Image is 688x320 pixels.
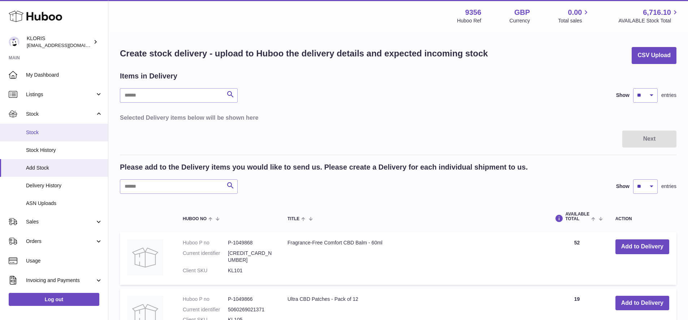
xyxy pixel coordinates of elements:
[287,217,299,221] span: Title
[228,296,273,303] dd: P-1049866
[615,239,669,254] button: Add to Delivery
[26,200,103,207] span: ASN Uploads
[120,162,528,172] h2: Please add to the Delivery items you would like to send us. Please create a Delivery for each ind...
[615,296,669,311] button: Add to Delivery
[228,267,273,274] dd: KL101
[120,114,676,121] h3: Selected Delivery items below will be shown here
[632,47,676,64] button: CSV Upload
[27,35,92,49] div: KLORIS
[661,92,676,99] span: entries
[26,129,103,136] span: Stock
[27,42,106,48] span: [EMAIL_ADDRESS][DOMAIN_NAME]
[9,293,99,306] a: Log out
[26,111,95,118] span: Stock
[183,306,228,313] dt: Current identifier
[228,250,273,264] dd: [CREDIT_CARD_NUMBER]
[514,8,530,17] strong: GBP
[183,250,228,264] dt: Current identifier
[9,37,20,47] img: huboo@kloriscbd.com
[558,8,590,24] a: 0.00 Total sales
[465,8,481,17] strong: 9356
[661,183,676,190] span: entries
[618,17,679,24] span: AVAILABLE Stock Total
[618,8,679,24] a: 6,716.10 AVAILABLE Stock Total
[26,72,103,78] span: My Dashboard
[183,296,228,303] dt: Huboo P no
[228,239,273,246] dd: P-1049868
[228,306,273,313] dd: 5060269021371
[26,238,95,245] span: Orders
[558,17,590,24] span: Total sales
[26,91,95,98] span: Listings
[615,217,669,221] div: Action
[26,147,103,154] span: Stock History
[26,218,95,225] span: Sales
[120,71,177,81] h2: Items in Delivery
[546,232,608,285] td: 52
[183,239,228,246] dt: Huboo P no
[616,92,629,99] label: Show
[568,8,582,17] span: 0.00
[183,217,207,221] span: Huboo no
[457,17,481,24] div: Huboo Ref
[127,239,163,276] img: Fragrance-Free Comfort CBD Balm - 60ml
[120,48,488,59] h1: Create stock delivery - upload to Huboo the delivery details and expected incoming stock
[643,8,671,17] span: 6,716.10
[26,277,95,284] span: Invoicing and Payments
[616,183,629,190] label: Show
[280,232,546,285] td: Fragrance-Free Comfort CBD Balm - 60ml
[26,165,103,171] span: Add Stock
[26,182,103,189] span: Delivery History
[183,267,228,274] dt: Client SKU
[26,257,103,264] span: Usage
[565,212,589,221] span: AVAILABLE Total
[510,17,530,24] div: Currency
